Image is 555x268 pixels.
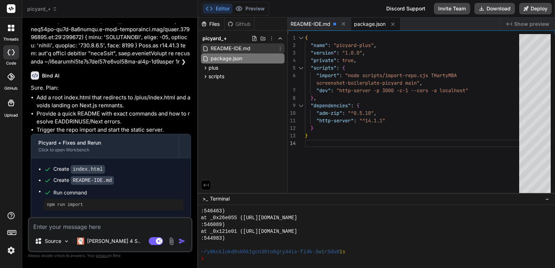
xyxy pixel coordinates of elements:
span: } [311,125,314,131]
span: plus [209,64,218,71]
span: "name" [311,42,328,48]
p: Always double-check its answers. Your in Bind [28,252,192,259]
span: : [336,57,339,64]
div: 5 [288,64,296,72]
div: 12 [288,124,296,132]
div: 14 [288,140,296,147]
span: , [374,42,377,48]
div: Discord Support [382,3,430,14]
div: Click to collapse the range. [296,64,306,72]
span: >_ [202,195,208,202]
li: Trigger the repo import and start the static server. [37,126,191,134]
span: privacy [96,253,109,258]
p: Sure. Plan: [31,84,191,92]
span: :546463) [201,208,225,215]
div: 2 [288,42,296,49]
span: README-IDE.md [291,20,330,28]
span: "adm-zip" [316,110,342,116]
span: : [351,102,354,109]
span: } [311,95,314,101]
span: "picyard-plus" [334,42,374,48]
span: scripts [209,73,224,80]
span: : [354,117,357,124]
span: true [342,57,354,64]
span: : [336,65,339,71]
span: :546089) [201,221,225,228]
span: picyard_+ [202,35,227,42]
span: "http-server" [316,117,354,124]
span: Run command [53,216,183,223]
span: "node scripts/import-repo.cjs THartyMBA [345,72,457,79]
code: README-IDE.md [71,176,114,185]
span: "private" [311,57,336,64]
span: ~/y0kcklukd0sk6k1gcn36to6gry44is-fi4k-3w1r5du8 [201,249,339,255]
div: Github [225,20,254,28]
button: Invite Team [434,3,470,14]
span: "dependencies" [311,102,351,109]
span: : [342,110,345,116]
span: { [357,102,359,109]
div: 4 [288,57,296,64]
div: 11 [288,117,296,124]
div: Click to open Workbench [38,147,172,153]
img: attachment [167,237,176,245]
div: 1 [288,34,296,42]
div: Create [53,177,114,184]
span: , [314,95,316,101]
span: Run command [53,189,183,196]
img: settings [5,244,17,257]
span: "http-server -p 3000 -c-1 --cors -a localhost" [336,87,468,94]
div: 13 [288,132,296,140]
div: 10 [288,109,296,117]
img: Pick Models [63,238,70,244]
span: Terminal [210,195,230,202]
span: :544983) [201,235,225,242]
span: : [331,87,334,94]
span: picyard_+ [27,5,57,13]
span: package.json [354,20,386,28]
button: Deploy [519,3,552,14]
span: "dev" [316,87,331,94]
li: Provide a quick README with exact commands and how to resolve EADDRINUSE/Next errors. [37,110,191,126]
span: screenshot-boilerplate-picyard main" [316,80,420,86]
button: Editor [203,4,233,14]
span: : [339,72,342,79]
span: { [305,34,308,41]
span: "^0.5.10" [348,110,374,116]
span: , [374,110,377,116]
span: , [354,57,357,64]
span: at _0x26e055 ([URL][DOMAIN_NAME] [201,215,297,221]
label: GitHub [4,85,18,91]
label: Upload [4,112,18,118]
span: : [328,42,331,48]
button: − [544,193,551,204]
img: Claude 4 Sonnet [77,238,84,245]
li: Add a root index.html that redirects to /plus/index.html and avoids landing on Next.js remnants. [37,94,191,110]
span: : [336,50,339,56]
span: at _0x121e01 ([URL][DOMAIN_NAME] [201,228,297,235]
p: [PERSON_NAME] 4 S.. [87,238,140,245]
span: 1s [339,249,345,255]
div: 7 [288,87,296,94]
span: "1.0.0" [342,50,362,56]
code: index.html [71,165,105,174]
button: Picyard + Fixes and RerunClick to open Workbench [31,134,179,158]
p: Source [45,238,61,245]
span: README-IDE.md [210,44,251,53]
div: 8 [288,94,296,102]
div: 9 [288,102,296,109]
h6: Bind AI [42,72,59,79]
span: , [420,80,422,86]
label: threads [3,36,19,42]
pre: npm run import [47,202,181,208]
img: icon [178,238,186,245]
span: } [305,132,308,139]
span: { [342,65,345,71]
div: Files [198,20,224,28]
span: ❯ [201,255,205,262]
button: Download [474,3,515,14]
span: , [362,50,365,56]
label: code [6,60,16,66]
div: Create [53,165,105,173]
div: Click to collapse the range. [296,102,306,109]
